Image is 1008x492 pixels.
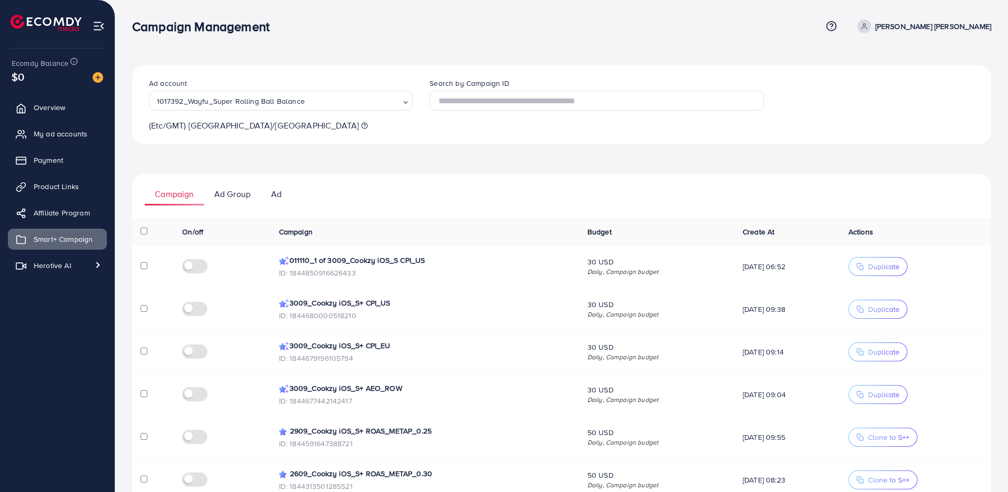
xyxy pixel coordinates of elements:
[743,227,774,237] span: Create At
[93,72,103,83] img: image
[279,385,288,394] img: campaign smart+
[11,15,82,31] img: logo
[155,188,194,200] p: Campaign
[182,227,203,237] span: On/off
[587,470,726,480] span: 50 USD
[34,155,63,165] span: Payment
[34,181,79,192] span: Product Links
[34,129,87,139] span: My ad accounts
[12,58,68,68] span: Ecomdy Balance
[849,227,873,237] span: Actions
[430,78,509,88] label: Search by Campaign ID
[279,427,289,437] img: campaign smart+
[279,339,571,352] p: 3009_Cookzy iOS_S+ CPI_EU
[93,20,105,32] img: menu
[743,475,832,485] span: [DATE] 08:23
[12,69,24,84] span: $0
[963,445,1000,484] iframe: Chat
[587,427,726,438] span: 50 USD
[132,19,278,34] h3: Campaign Management
[868,347,900,357] span: Duplicate
[587,299,726,310] span: 30 USD
[279,299,288,309] img: campaign smart+
[849,470,917,489] button: Clone to S++
[849,385,907,404] button: Duplicate
[587,438,726,447] span: Daily, Campaign budget
[8,229,107,250] a: Smart+ Campaign
[8,202,107,223] a: Affiliate Program
[868,389,900,400] span: Duplicate
[587,395,726,404] span: Daily, Campaign budget
[279,309,571,322] p: ID: 1844680000518210
[271,188,282,200] p: Ad
[587,310,726,319] span: Daily, Campaign budget
[587,352,726,361] span: Daily, Campaign budget
[849,428,917,447] button: Clone to S++
[849,342,907,361] button: Duplicate
[587,480,726,489] span: Daily, Campaign budget
[279,425,571,437] p: 2909_Cookzy iOS_S+ ROAS_METAP_0.25
[743,432,832,442] span: [DATE] 09:55
[279,437,571,450] p: ID: 1844591647388721
[149,78,187,88] label: Ad account
[155,94,306,108] span: 1017392_Wayfu_Super Rolling Ball Balance
[853,19,991,33] a: [PERSON_NAME] [PERSON_NAME]
[34,102,65,113] span: Overview
[743,347,832,357] span: [DATE] 09:14
[279,257,288,266] img: campaign smart+
[214,188,251,200] p: Ad Group
[279,469,289,479] img: campaign smart+
[875,20,991,33] p: [PERSON_NAME] [PERSON_NAME]
[743,389,832,400] span: [DATE] 09:04
[743,304,832,314] span: [DATE] 09:38
[587,227,612,237] span: Budget
[149,91,413,111] div: Search for option
[279,227,313,237] span: Campaign
[868,261,900,272] span: Duplicate
[34,260,71,271] span: Herotive AI
[279,267,571,279] p: ID: 1844850916626433
[279,395,571,407] p: ID: 1844677442142417
[587,342,726,352] span: 30 USD
[279,467,571,480] p: 2609_Cookzy iOS_S+ ROAS_METAP_0.30
[587,267,726,276] span: Daily, Campaign budget
[849,300,907,319] button: Duplicate
[587,257,726,267] span: 30 USD
[149,119,413,132] p: (Etc/GMT) [GEOGRAPHIC_DATA]/[GEOGRAPHIC_DATA]
[279,352,571,365] p: ID: 1844679196105794
[279,254,571,267] p: 011110_1 of 3009_Cookzy iOS_S CPI_US
[8,176,107,197] a: Product Links
[8,123,107,144] a: My ad accounts
[868,304,900,314] span: Duplicate
[868,475,910,485] span: Clone to S++
[868,432,910,442] span: Clone to S++
[279,342,288,351] img: campaign smart+
[849,257,907,276] button: Duplicate
[8,255,107,276] a: Herotive AI
[279,297,571,309] p: 3009_Cookzy iOS_S+ CPI_US
[587,385,726,395] span: 30 USD
[34,208,90,218] span: Affiliate Program
[743,261,832,272] span: [DATE] 06:52
[8,150,107,171] a: Payment
[8,97,107,118] a: Overview
[34,234,93,244] span: Smart+ Campaign
[279,382,571,395] p: 3009_Cookzy iOS_S+ AEO_ROW
[307,94,400,108] input: Search for option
